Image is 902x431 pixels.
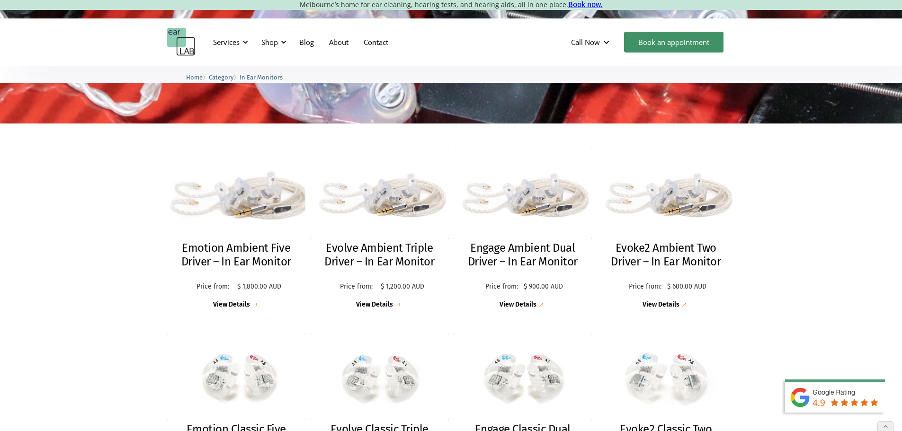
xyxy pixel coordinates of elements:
[356,301,393,309] div: View Details
[310,147,449,309] a: Evolve Ambient Triple Driver – In Ear MonitorEvolve Ambient Triple Driver – In Ear MonitorPrice f...
[482,283,521,291] p: Price from:
[209,72,233,81] a: Category
[667,283,706,291] p: $ 600.00 AUD
[209,72,240,82] li: 〉
[322,28,356,56] a: About
[191,283,235,291] p: Price from:
[625,283,665,291] p: Price from:
[310,334,449,420] img: Evolve Classic Triple Driver – In Ear Monitor
[237,283,281,291] p: $ 1,800.00 AUD
[261,37,278,47] div: Shop
[256,28,289,56] div: Shop
[335,283,378,291] p: Price from:
[643,301,679,309] div: View Details
[213,37,240,47] div: Services
[624,32,723,53] a: Book an appointment
[167,147,306,309] a: Emotion Ambient Five Driver – In Ear MonitorEmotion Ambient Five Driver – In Ear MonitorPrice fro...
[571,37,600,47] div: Call Now
[606,241,726,269] h2: Evoke2 Ambient Two Driver – In Ear Monitor
[356,28,396,56] a: Contact
[381,283,424,291] p: $ 1,200.00 AUD
[320,241,439,269] h2: Evolve Ambient Triple Driver – In Ear Monitor
[160,142,313,244] img: Emotion Ambient Five Driver – In Ear Monitor
[563,28,619,56] div: Call Now
[454,334,592,420] img: Engage Classic Dual Driver – In Ear Monitor
[240,72,283,81] a: In Ear Monitors
[310,147,449,239] img: Evolve Ambient Triple Driver – In Ear Monitor
[186,74,203,81] span: Home
[597,147,735,239] img: Evoke2 Ambient Two Driver – In Ear Monitor
[209,74,233,81] span: Category
[240,74,283,81] span: In Ear Monitors
[597,147,735,309] a: Evoke2 Ambient Two Driver – In Ear MonitorEvoke2 Ambient Two Driver – In Ear MonitorPrice from:$ ...
[454,147,592,309] a: Engage Ambient Dual Driver – In Ear MonitorEngage Ambient Dual Driver – In Ear MonitorPrice from:...
[167,334,306,420] img: Emotion Classic Five Driver – In Ear Monitor
[454,147,592,239] img: Engage Ambient Dual Driver – In Ear Monitor
[597,334,735,420] img: Evoke2 Classic Two Driver Monitors – In Ear Monitor
[177,241,296,269] h2: Emotion Ambient Five Driver – In Ear Monitor
[207,28,251,56] div: Services
[213,301,250,309] div: View Details
[524,283,563,291] p: $ 900.00 AUD
[463,241,583,269] h2: Engage Ambient Dual Driver – In Ear Monitor
[292,28,322,56] a: Blog
[167,28,196,56] a: home
[500,301,536,309] div: View Details
[186,72,203,81] a: Home
[186,72,209,82] li: 〉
